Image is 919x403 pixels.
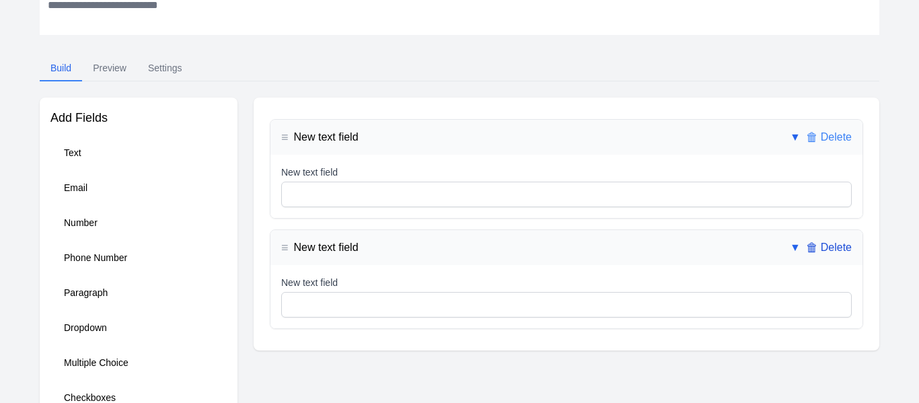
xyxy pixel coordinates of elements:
button: Settings [137,56,193,81]
div: ≡New text field▼🗑DeleteNew text field [270,229,863,329]
span: 🗑 [806,238,818,257]
button: Text [50,138,227,168]
span: Double-click to edit title [294,129,359,145]
button: Build [40,56,82,81]
span: Double-click to edit title [294,240,359,256]
div: ≡New text field▼🗑DeleteNew text field [270,119,863,219]
span: ≡ [281,128,289,147]
span: ▼ [790,242,801,253]
span: Delete [821,129,852,145]
span: ▼ [790,131,801,143]
h2: Add Fields [50,108,227,127]
div: New text field [281,166,852,179]
button: Dropdown [50,313,227,342]
button: Multiple Choice [50,348,227,377]
span: 🗑 [806,128,818,147]
button: 🗑Delete [806,238,852,257]
button: Number [50,208,227,237]
span: Delete [821,240,852,256]
button: ▼ [790,240,801,256]
button: Preview [82,56,137,81]
button: Email [50,173,227,203]
span: ≡ [281,238,289,257]
button: Paragraph [50,278,227,307]
button: 🗑Delete [806,128,852,147]
button: Phone Number [50,243,227,272]
button: ▼ [790,129,801,145]
div: New text field [281,276,852,289]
